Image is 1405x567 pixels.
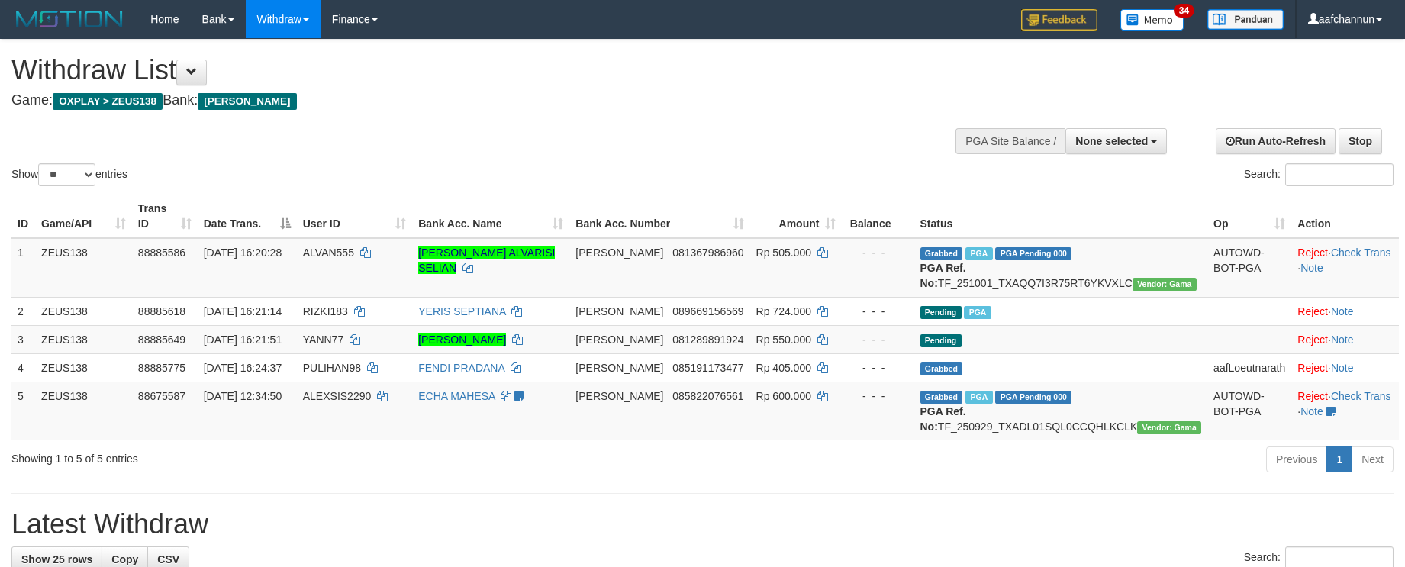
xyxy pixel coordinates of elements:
a: Check Trans [1331,390,1391,402]
span: [PERSON_NAME] [198,93,296,110]
div: Showing 1 to 5 of 5 entries [11,445,574,466]
span: Show 25 rows [21,553,92,565]
a: Run Auto-Refresh [1216,128,1336,154]
span: None selected [1075,135,1148,147]
th: Game/API: activate to sort column ascending [35,195,132,238]
span: ALVAN555 [303,246,354,259]
td: · [1291,325,1399,353]
span: [DATE] 16:21:51 [204,333,282,346]
button: None selected [1065,128,1167,154]
a: Check Trans [1331,246,1391,259]
span: Rp 600.000 [756,390,811,402]
a: FENDI PRADANA [418,362,504,374]
th: Trans ID: activate to sort column ascending [132,195,198,238]
td: 1 [11,238,35,298]
span: YANN77 [303,333,343,346]
img: Button%20Memo.svg [1120,9,1184,31]
span: Grabbed [920,247,963,260]
div: - - - [848,304,907,319]
b: PGA Ref. No: [920,262,966,289]
th: Bank Acc. Name: activate to sort column ascending [412,195,569,238]
b: PGA Ref. No: [920,405,966,433]
td: ZEUS138 [35,238,132,298]
td: 5 [11,382,35,440]
span: Vendor URL: https://trx31.1velocity.biz [1133,278,1197,291]
span: Marked by aafanarl [965,247,992,260]
th: ID [11,195,35,238]
th: Date Trans.: activate to sort column descending [198,195,297,238]
th: Amount: activate to sort column ascending [750,195,843,238]
th: User ID: activate to sort column ascending [297,195,412,238]
a: Reject [1297,333,1328,346]
span: [PERSON_NAME] [575,390,663,402]
td: AUTOWD-BOT-PGA [1207,238,1291,298]
span: Marked by aafpengsreynich [965,391,992,404]
td: · [1291,297,1399,325]
td: 2 [11,297,35,325]
img: Feedback.jpg [1021,9,1097,31]
td: · · [1291,238,1399,298]
a: [PERSON_NAME] ALVARISI SELIAN [418,246,555,274]
a: Note [1331,333,1354,346]
span: PGA Pending [995,247,1071,260]
span: Rp 405.000 [756,362,811,374]
a: Note [1331,305,1354,317]
td: ZEUS138 [35,325,132,353]
div: PGA Site Balance / [955,128,1065,154]
span: Copy 081289891924 to clipboard [672,333,743,346]
span: Grabbed [920,391,963,404]
span: Copy 085191173477 to clipboard [672,362,743,374]
span: [DATE] 16:24:37 [204,362,282,374]
span: Copy 081367986960 to clipboard [672,246,743,259]
a: ECHA MAHESA [418,390,495,402]
th: Bank Acc. Number: activate to sort column ascending [569,195,749,238]
span: Copy [111,553,138,565]
a: Reject [1297,362,1328,374]
span: Grabbed [920,362,963,375]
td: 3 [11,325,35,353]
td: TF_251001_TXAQQ7I3R75RT6YKVXLC [914,238,1208,298]
span: Rp 505.000 [756,246,811,259]
td: AUTOWD-BOT-PGA [1207,382,1291,440]
td: · · [1291,382,1399,440]
a: Reject [1297,305,1328,317]
span: PGA Pending [995,391,1071,404]
img: panduan.png [1207,9,1284,30]
span: [DATE] 16:20:28 [204,246,282,259]
td: TF_250929_TXADL01SQL0CCQHLKCLK [914,382,1208,440]
span: 88885775 [138,362,185,374]
span: 88885649 [138,333,185,346]
h4: Game: Bank: [11,93,921,108]
th: Balance [842,195,914,238]
span: [DATE] 12:34:50 [204,390,282,402]
span: 88675587 [138,390,185,402]
a: Stop [1339,128,1382,154]
a: 1 [1326,446,1352,472]
th: Action [1291,195,1399,238]
div: - - - [848,332,907,347]
td: ZEUS138 [35,297,132,325]
span: Marked by aafanarl [964,306,991,319]
h1: Withdraw List [11,55,921,85]
td: ZEUS138 [35,353,132,382]
span: PULIHAN98 [303,362,361,374]
a: Note [1331,362,1354,374]
a: Next [1352,446,1394,472]
span: ALEXSIS2290 [303,390,372,402]
a: [PERSON_NAME] [418,333,506,346]
div: - - - [848,360,907,375]
span: Pending [920,306,962,319]
span: 88885618 [138,305,185,317]
input: Search: [1285,163,1394,186]
a: YERIS SEPTIANA [418,305,505,317]
span: Pending [920,334,962,347]
a: Reject [1297,246,1328,259]
label: Search: [1244,163,1394,186]
span: 88885586 [138,246,185,259]
span: RIZKI183 [303,305,348,317]
td: · [1291,353,1399,382]
span: Vendor URL: https://trx31.1velocity.biz [1137,421,1201,434]
span: [PERSON_NAME] [575,333,663,346]
div: - - - [848,388,907,404]
span: [PERSON_NAME] [575,305,663,317]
